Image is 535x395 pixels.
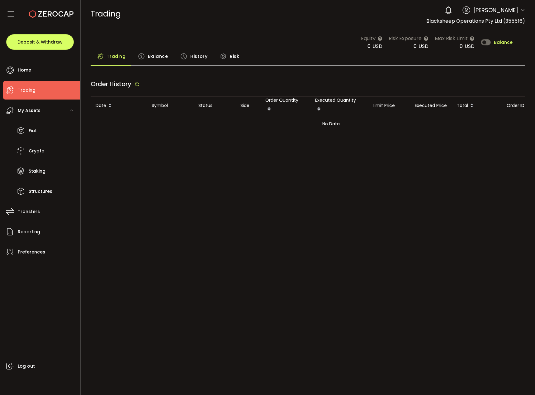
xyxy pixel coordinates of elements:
span: Structures [29,187,52,196]
span: Fiat [29,126,37,135]
button: Deposit & Withdraw [6,34,74,50]
span: Risk [230,50,239,63]
span: Trading [107,50,126,63]
span: 0 [414,43,417,50]
span: USD [465,43,475,50]
span: 0 [460,43,463,50]
span: Blacksheep Operations Pty Ltd (3555f6) [426,17,525,25]
span: USD [372,43,382,50]
span: Deposit & Withdraw [17,40,63,44]
div: Order Quantity [260,97,310,114]
span: Max Risk Limit [435,35,468,42]
span: Trading [91,8,121,19]
span: Balance [494,40,513,44]
span: Preferences [18,248,45,257]
span: USD [419,43,428,50]
span: Reporting [18,227,40,236]
span: History [190,50,207,63]
div: Date [91,100,147,111]
div: Executed Quantity [310,97,368,114]
span: My Assets [18,106,40,115]
div: Limit Price [368,102,410,109]
div: Side [235,102,260,109]
div: Status [193,102,235,109]
span: Balance [148,50,168,63]
span: Risk Exposure [389,35,422,42]
span: Order History [91,80,131,88]
span: Log out [18,362,35,371]
div: Executed Price [410,102,452,109]
span: Trading [18,86,36,95]
span: 0 [367,43,371,50]
div: Total [452,100,502,111]
span: Staking [29,167,45,176]
span: Transfers [18,207,40,216]
span: [PERSON_NAME] [473,6,518,14]
div: Symbol [147,102,193,109]
span: Home [18,66,31,75]
span: Equity [361,35,376,42]
span: Crypto [29,146,45,156]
